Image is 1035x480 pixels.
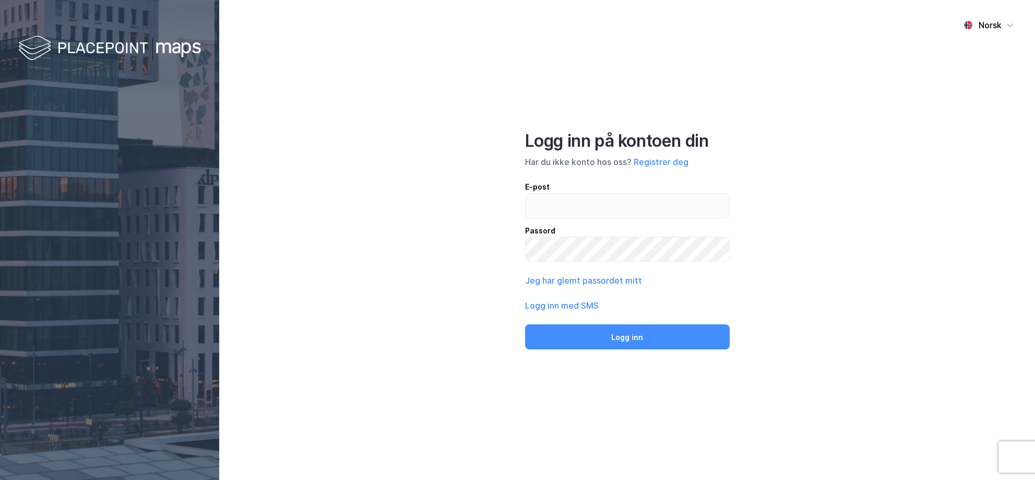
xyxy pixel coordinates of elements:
img: logo-white.f07954bde2210d2a523dddb988cd2aa7.svg [18,33,201,64]
div: Logg inn på kontoen din [525,131,730,151]
div: Passord [525,225,730,237]
button: Logg inn med SMS [525,299,599,312]
div: Norsk [979,19,1002,31]
iframe: Chat Widget [983,430,1035,480]
button: Logg inn [525,324,730,349]
div: Har du ikke konto hos oss? [525,156,730,168]
div: E-post [525,181,730,193]
button: Jeg har glemt passordet mitt [525,274,642,287]
button: Registrer deg [634,156,688,168]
